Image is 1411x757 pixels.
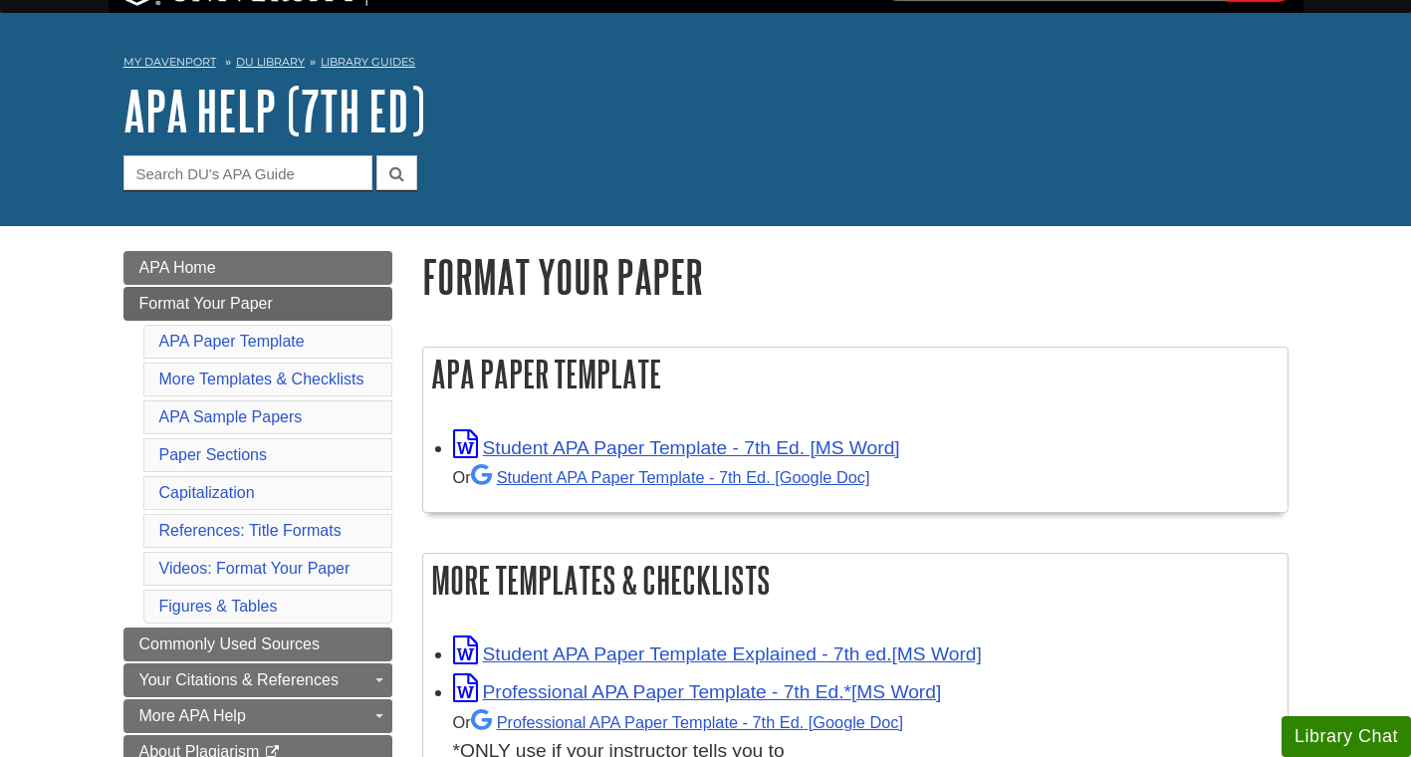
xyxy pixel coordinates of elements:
[123,699,392,733] a: More APA Help
[423,554,1288,607] h2: More Templates & Checklists
[453,713,903,731] small: Or
[453,643,982,664] a: Link opens in new window
[159,446,268,463] a: Paper Sections
[159,371,364,387] a: More Templates & Checklists
[471,468,870,486] a: Student APA Paper Template - 7th Ed. [Google Doc]
[1282,716,1411,757] button: Library Chat
[453,468,870,486] small: Or
[139,295,273,312] span: Format Your Paper
[159,408,303,425] a: APA Sample Papers
[159,333,305,350] a: APA Paper Template
[453,437,900,458] a: Link opens in new window
[123,287,392,321] a: Format Your Paper
[123,628,392,661] a: Commonly Used Sources
[159,522,342,539] a: References: Title Formats
[123,663,392,697] a: Your Citations & References
[139,707,246,724] span: More APA Help
[123,54,216,71] a: My Davenport
[123,49,1289,81] nav: breadcrumb
[159,598,278,615] a: Figures & Tables
[321,55,415,69] a: Library Guides
[159,484,255,501] a: Capitalization
[139,671,339,688] span: Your Citations & References
[422,251,1289,302] h1: Format Your Paper
[139,635,320,652] span: Commonly Used Sources
[159,560,351,577] a: Videos: Format Your Paper
[453,681,942,702] a: Link opens in new window
[123,251,392,285] a: APA Home
[123,155,372,190] input: Search DU's APA Guide
[236,55,305,69] a: DU Library
[123,80,425,141] a: APA Help (7th Ed)
[139,259,216,276] span: APA Home
[423,348,1288,400] h2: APA Paper Template
[471,713,903,731] a: Professional APA Paper Template - 7th Ed.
